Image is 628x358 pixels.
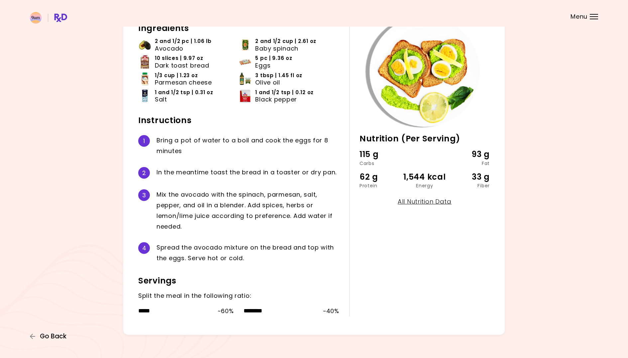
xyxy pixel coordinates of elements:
[255,45,298,52] span: Baby spinach
[255,79,280,86] span: Olive oil
[255,62,270,69] span: Eggs
[138,290,339,301] div: Split the meal in the following ratio:
[255,96,297,103] span: Black pepper
[255,55,292,62] span: 5 pc | 9.36 oz
[155,72,198,79] span: 1/3 cup | 1.23 oz
[360,161,403,166] div: Carbs
[155,96,167,103] span: Salt
[138,167,150,179] div: 2
[157,135,339,156] div: B r i n g a p o t o f w a t e r t o a b o i l a n d c o o k t h e e g g s f o r 8 m i n u t e s
[398,197,452,206] a: All Nutrition Data
[30,333,70,340] button: Go Back
[157,189,339,232] div: M i x t h e a v o c a d o w i t h t h e s p i n a c h , p a r m e s a n , s a l t , p e p p e r ,...
[360,148,403,161] div: 115 g
[403,171,447,183] div: 1,544 kcal
[138,189,150,201] div: 3
[446,183,490,188] div: Fiber
[446,148,490,161] div: 93 g
[138,23,339,34] h2: Ingredients
[138,242,150,254] div: 4
[155,45,183,52] span: Avocado
[218,306,234,316] div: ~ 60 %
[155,38,212,45] span: 2 and 1/2 pc | 1.06 lb
[323,306,339,316] div: ~ 40 %
[571,14,587,20] span: Menu
[446,171,490,183] div: 33 g
[155,89,213,96] span: 1 and 1/2 tsp | 0.31 oz
[138,275,339,286] h2: Servings
[446,161,490,166] div: Fat
[255,72,302,79] span: 3 tbsp | 1.45 fl oz
[155,55,203,62] span: 10 slices | 9.97 oz
[40,333,66,340] span: Go Back
[138,135,150,147] div: 1
[360,133,490,144] h2: Nutrition (Per Serving)
[360,171,403,183] div: 62 g
[255,38,316,45] span: 2 and 1/2 cup | 2.61 oz
[403,183,447,188] div: Energy
[155,79,212,86] span: Parmesan cheese
[157,167,339,179] div: I n t h e m e a n t i m e t o a s t t h e b r e a d i n a t o a s t e r o r d r y p a n .
[155,62,209,69] span: Dark toast bread
[30,12,67,24] img: RxDiet
[255,89,314,96] span: 1 and 1/2 tsp | 0.12 oz
[138,115,339,126] h2: Instructions
[157,242,339,264] div: S p r e a d t h e a v o c a d o m i x t u r e o n t h e b r e a d a n d t o p w i t h t h e e g g...
[360,183,403,188] div: Protein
